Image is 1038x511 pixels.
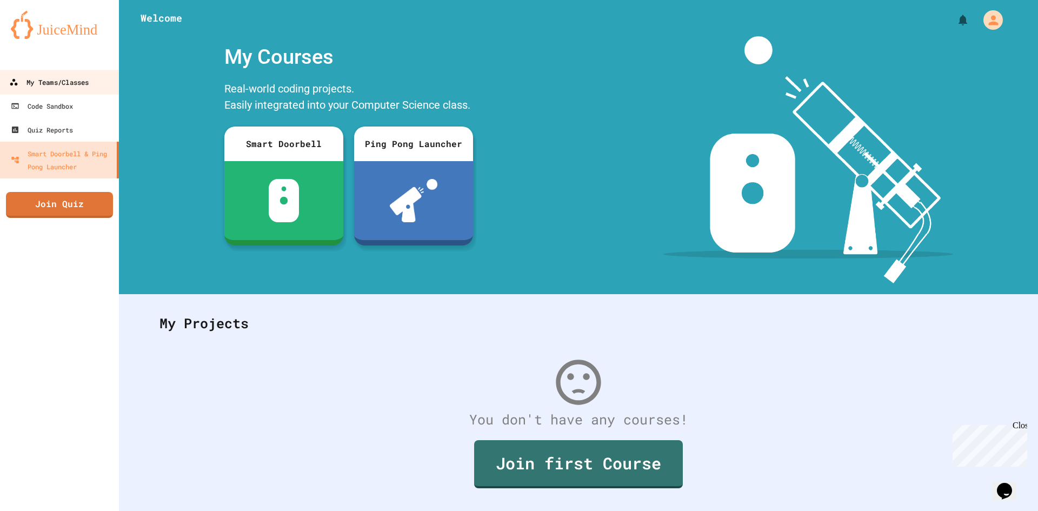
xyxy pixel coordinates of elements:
div: Ping Pong Launcher [354,127,473,161]
div: My Account [972,8,1006,32]
div: Smart Doorbell & Ping Pong Launcher [11,147,112,173]
a: Join Quiz [6,192,113,218]
div: My Courses [219,36,478,78]
img: logo-orange.svg [11,11,108,39]
div: Quiz Reports [11,123,73,136]
div: Chat with us now!Close [4,4,75,69]
div: You don't have any courses! [149,409,1008,430]
div: Real-world coding projects. Easily integrated into your Computer Science class. [219,78,478,118]
img: ppl-with-ball.png [390,179,438,222]
div: Code Sandbox [11,99,73,112]
a: Join first Course [474,440,683,488]
img: banner-image-my-projects.png [663,36,953,283]
img: sdb-white.svg [269,179,300,222]
div: My Notifications [936,11,972,29]
div: My Projects [149,302,1008,344]
iframe: chat widget [993,468,1027,500]
iframe: chat widget [948,421,1027,467]
div: Smart Doorbell [224,127,343,161]
div: My Teams/Classes [9,76,89,89]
